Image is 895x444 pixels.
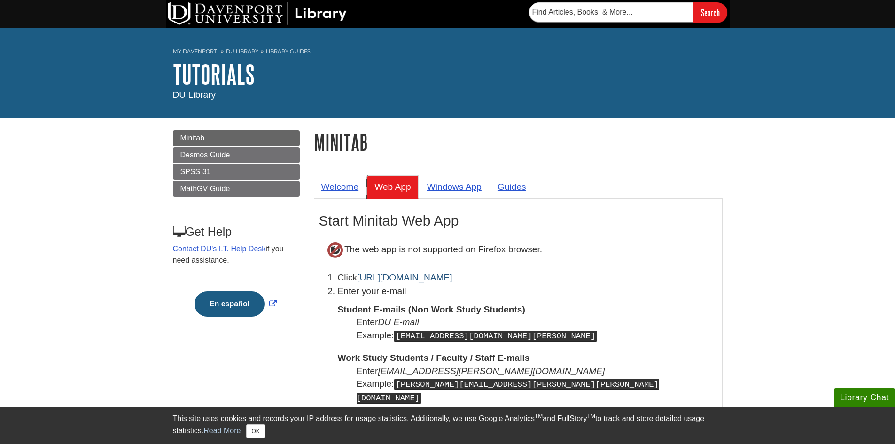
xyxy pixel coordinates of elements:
[587,413,595,420] sup: TM
[173,45,723,60] nav: breadcrumb
[314,130,723,154] h1: Minitab
[246,424,265,438] button: Close
[338,271,717,285] li: Click
[529,2,727,23] form: Searches DU Library's articles, books, and more
[266,48,311,55] a: Library Guides
[420,175,489,198] a: Windows App
[168,2,347,25] img: DU Library
[180,168,211,176] span: SPSS 31
[490,175,534,198] a: Guides
[173,164,300,180] a: SPSS 31
[173,130,300,333] div: Guide Page Menu
[319,213,717,229] h2: Start Minitab Web App
[357,316,717,342] dd: Enter Example:
[314,175,366,198] a: Welcome
[226,48,258,55] a: DU Library
[173,47,217,55] a: My Davenport
[357,365,717,405] dd: Enter Example:
[195,291,265,317] button: En español
[319,234,717,266] p: The web app is not supported on Firefox browser.
[180,134,205,142] span: Minitab
[180,151,230,159] span: Desmos Guide
[378,366,605,376] i: [EMAIL_ADDRESS][PERSON_NAME][DOMAIN_NAME]
[173,245,266,253] a: Contact DU's I.T. Help Desk
[367,175,419,198] a: Web App
[693,2,727,23] input: Search
[378,317,419,327] i: DU E-mail
[173,130,300,146] a: Minitab
[173,90,216,100] span: DU Library
[173,147,300,163] a: Desmos Guide
[338,303,717,316] dt: Student E-mails (Non Work Study Students)
[834,388,895,407] button: Library Chat
[357,273,452,282] a: [URL][DOMAIN_NAME]
[192,300,279,308] a: Link opens in new window
[535,413,543,420] sup: TM
[394,331,597,342] kbd: [EMAIL_ADDRESS][DOMAIN_NAME][PERSON_NAME]
[180,185,230,193] span: MathGV Guide
[173,181,300,197] a: MathGV Guide
[529,2,693,22] input: Find Articles, Books, & More...
[173,225,299,239] h3: Get Help
[173,243,299,266] p: if you need assistance.
[338,351,717,364] dt: Work Study Students / Faculty / Staff E-mails
[173,413,723,438] div: This site uses cookies and records your IP address for usage statistics. Additionally, we use Goo...
[338,285,717,298] p: Enter your e-mail
[357,379,659,404] kbd: [PERSON_NAME][EMAIL_ADDRESS][PERSON_NAME][PERSON_NAME][DOMAIN_NAME]
[203,427,241,435] a: Read More
[173,60,255,89] a: Tutorials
